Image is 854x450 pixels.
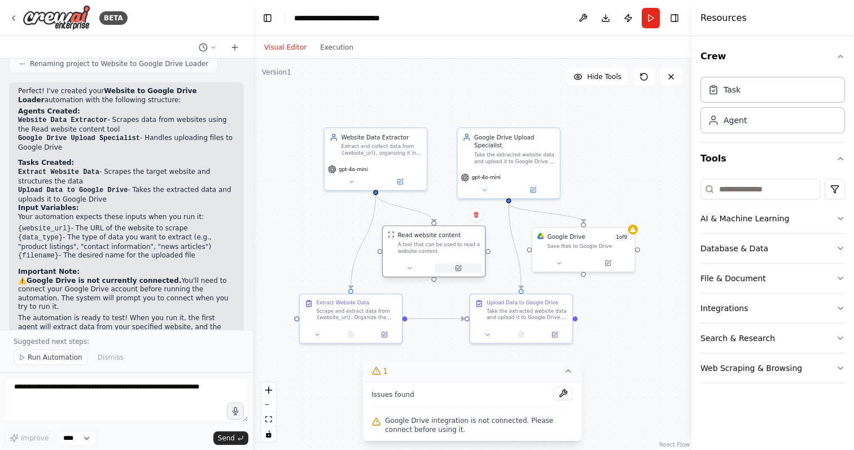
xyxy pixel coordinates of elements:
[587,72,621,81] span: Hide Tools
[18,116,235,134] li: - Scrapes data from websites using the Read website content tool
[18,87,235,104] p: Perfect! I've created your automation with the following structure:
[537,233,544,239] img: Google Drive
[700,41,845,72] button: Crew
[700,11,747,25] h4: Resources
[505,203,525,289] g: Edge from 1377c1fe-97bc-49a1-84ad-2eb582167ccc to cfc8400b-2f5a-49df-9ed3-fcfb6e1d66b3
[18,168,99,176] code: Extract Website Data
[14,349,87,365] button: Run Automation
[398,231,461,239] div: Read website content
[21,434,49,443] span: Improve
[92,349,129,365] button: Dismiss
[18,277,235,312] p: ⚠️ You'll need to connect your Google Drive account before running the automation. The system wil...
[474,133,555,150] div: Google Drive Upload Specialist
[99,11,128,25] div: BETA
[261,383,276,442] div: React Flow controls
[28,353,82,362] span: Run Automation
[194,41,221,54] button: Switch to previous chat
[18,234,63,242] code: {data_type}
[548,243,630,250] div: Save files to Google Drive
[667,10,682,26] button: Hide right sidebar
[700,264,845,293] button: File & Document
[23,5,90,30] img: Logo
[700,204,845,233] button: AI & Machine Learning
[18,87,197,104] strong: Website to Google Drive Loader
[532,227,636,272] div: Google DriveGoogle Drive1of9Save files to Google Drive
[18,268,80,276] strong: Important Note:
[18,168,235,186] li: - Scrapes the target website and structures the data
[213,431,248,445] button: Send
[614,233,630,241] span: Number of enabled actions
[316,299,369,306] div: Extract Website Data
[700,324,845,353] button: Search & Research
[257,41,313,54] button: Visual Editor
[487,308,567,321] div: Take the extracted website data and upload it to Google Drive. Create a properly named file with ...
[341,143,422,156] div: Extract and collect data from {website_url}, organizing it into a structured format suitable for ...
[385,416,573,434] span: Google Drive integration is not connected. Please connect before using it.
[382,227,486,279] div: ScrapeWebsiteToolRead website contentA tool that can be used to read a website content.
[18,159,74,167] strong: Tasks Created:
[398,241,480,255] div: A tool that can be used to read a website content.
[261,383,276,397] button: zoom in
[487,299,558,306] div: Upload Data to Google Drive
[659,442,690,448] a: React Flow attribution
[226,41,244,54] button: Start a new chat
[700,174,845,392] div: Tools
[18,107,80,115] strong: Agents Created:
[261,412,276,427] button: fit view
[18,116,107,124] code: Website Data Extractor
[18,134,235,152] li: - Handles uploading files to Google Drive
[347,193,380,289] g: Edge from 7a219b49-9917-40fb-a17d-0aa40ce1ffea to 6f830317-1ddc-44f2-926e-beb3a644285b
[324,127,428,191] div: Website Data ExtractorExtract and collect data from {website_url}, organizing it into a structure...
[584,258,631,268] button: Open in side panel
[18,314,235,349] p: The automation is ready to test! When you run it, the first agent will extract data from your spe...
[227,403,244,420] button: Click to speak your automation idea
[371,193,438,222] g: Edge from 7a219b49-9917-40fb-a17d-0aa40ce1ffea to 956d4aec-b910-4de9-9c5b-c4fd75bd99e5
[18,134,140,142] code: Google Drive Upload Specialist
[700,294,845,323] button: Integrations
[474,151,555,165] div: Take the extracted website data and upload it to Google Drive in an organized manner, ensuring pr...
[18,224,235,234] li: - The URL of the website to scrape
[218,434,235,443] span: Send
[299,294,402,344] div: Extract Website DataScrape and extract data from {website_url}. Organize the extracted content in...
[341,133,422,142] div: Website Data Extractor
[457,127,560,199] div: Google Drive Upload SpecialistTake the extracted website data and upload it to Google Drive in an...
[469,294,573,344] div: Upload Data to Google DriveTake the extracted website data and upload it to Google Drive. Create ...
[262,68,291,77] div: Version 1
[376,177,423,187] button: Open in side panel
[294,12,411,24] nav: breadcrumb
[18,251,235,261] li: - The desired name for the uploaded file
[371,390,414,399] span: Issues found
[408,314,465,323] g: Edge from 6f830317-1ddc-44f2-926e-beb3a644285b to cfc8400b-2f5a-49df-9ed3-fcfb6e1d66b3
[313,41,360,54] button: Execution
[18,204,79,212] strong: Input Variables:
[724,84,741,95] div: Task
[5,431,54,445] button: Improve
[339,166,367,173] span: gpt-4o-mini
[700,72,845,142] div: Crew
[472,174,501,181] span: gpt-4o-mini
[469,207,484,222] button: Delete node
[261,427,276,442] button: toggle interactivity
[700,143,845,174] button: Tools
[540,330,569,340] button: Open in side panel
[510,185,557,195] button: Open in side panel
[700,353,845,383] button: Web Scraping & Browsing
[370,330,399,340] button: Open in side panel
[30,59,208,68] span: Renaming project to Website to Google Drive Loader
[18,233,235,251] li: - The type of data you want to extract (e.g., "product listings", "contact information", "news ar...
[362,361,582,382] button: 1
[27,277,181,285] strong: Google Drive is not currently connected.
[333,330,368,340] button: No output available
[18,186,235,204] li: - Takes the extracted data and uploads it to Google Drive
[388,231,395,238] img: ScrapeWebsiteTool
[316,308,397,321] div: Scrape and extract data from {website_url}. Organize the extracted content into a structured form...
[14,337,239,346] p: Suggested next steps:
[18,225,71,233] code: {website_url}
[18,252,59,260] code: {filename}
[503,330,538,340] button: No output available
[18,213,235,222] p: Your automation expects these inputs when you run it:
[505,203,588,222] g: Edge from 1377c1fe-97bc-49a1-84ad-2eb582167ccc to cd7f724a-a6b8-466a-bb0e-944cd5c5229b
[98,353,124,362] span: Dismiss
[383,365,388,377] span: 1
[724,115,747,126] div: Agent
